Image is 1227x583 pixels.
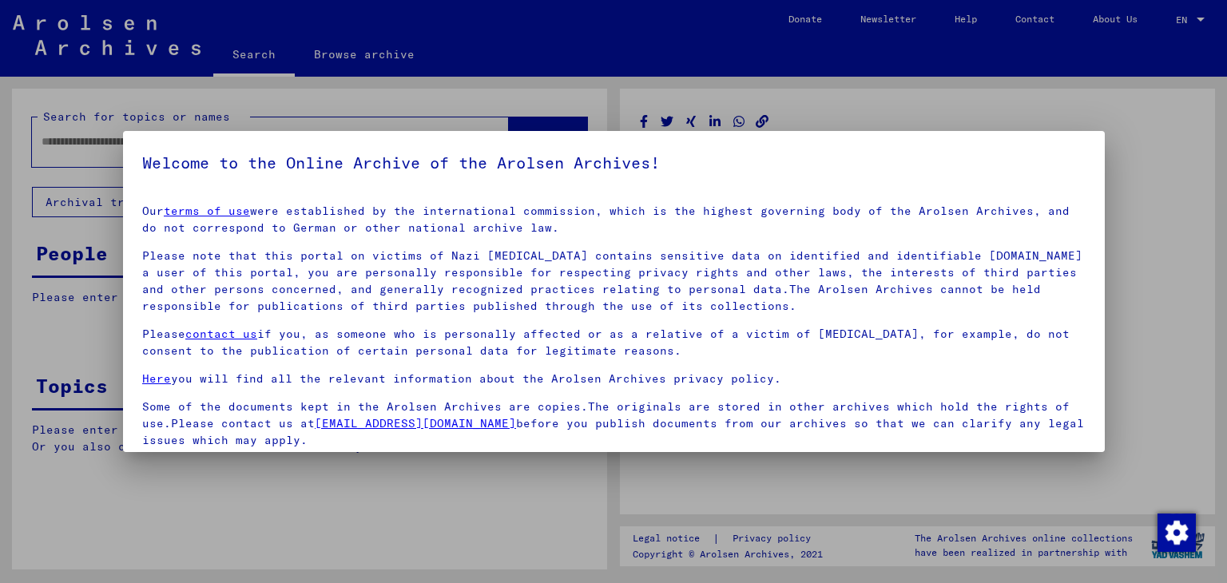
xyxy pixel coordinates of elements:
[142,150,1086,176] h5: Welcome to the Online Archive of the Arolsen Archives!
[315,416,516,430] a: [EMAIL_ADDRESS][DOMAIN_NAME]
[142,326,1086,359] p: Please if you, as someone who is personally affected or as a relative of a victim of [MEDICAL_DAT...
[1158,514,1196,552] img: Change consent
[142,399,1086,449] p: Some of the documents kept in the Arolsen Archives are copies.The originals are stored in other a...
[142,371,171,386] a: Here
[142,203,1086,236] p: Our were established by the international commission, which is the highest governing body of the ...
[164,204,250,218] a: terms of use
[1157,513,1195,551] div: Change consent
[185,327,257,341] a: contact us
[142,371,1086,387] p: you will find all the relevant information about the Arolsen Archives privacy policy.
[142,248,1086,315] p: Please note that this portal on victims of Nazi [MEDICAL_DATA] contains sensitive data on identif...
